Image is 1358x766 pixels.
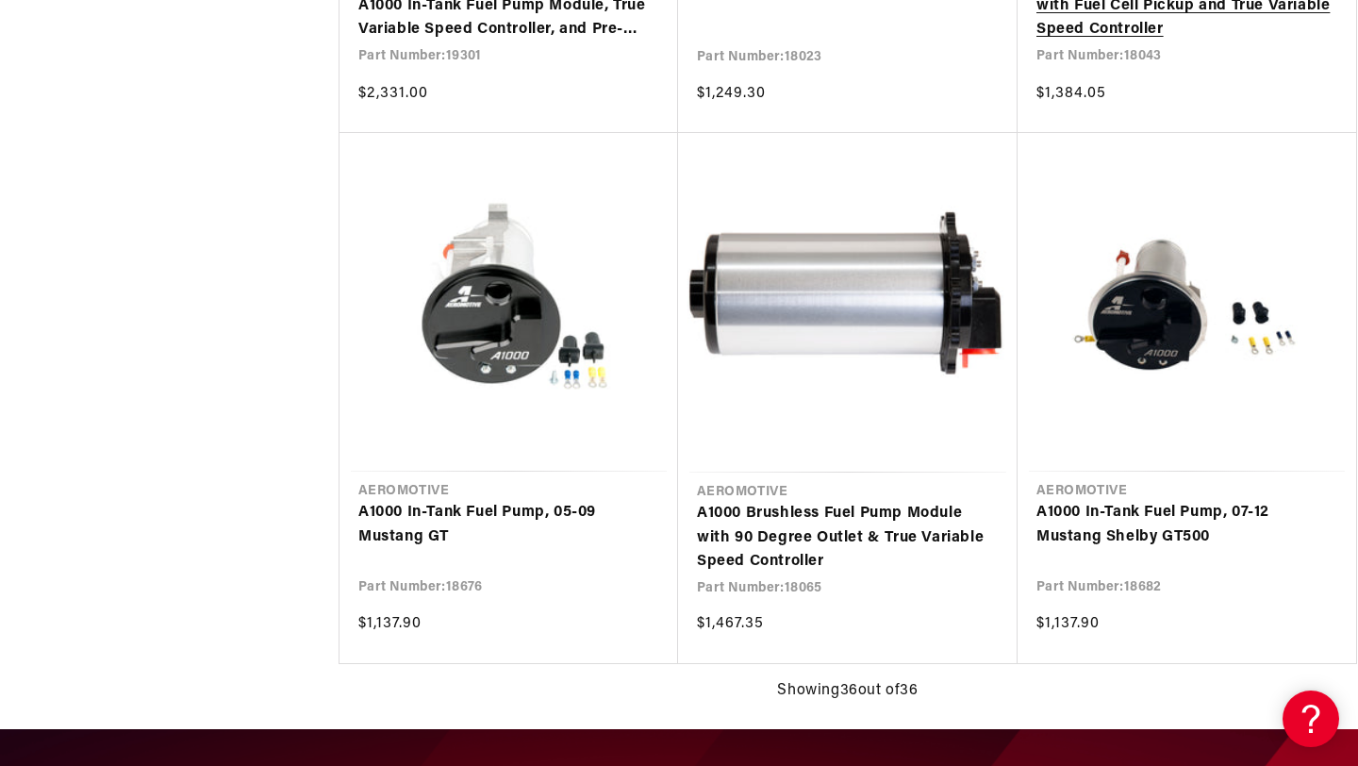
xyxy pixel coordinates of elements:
[1036,501,1337,549] a: A1000 In-Tank Fuel Pump, 07-12 Mustang Shelby GT500
[777,679,918,704] span: Showing 36 out of 36
[697,502,999,574] a: A1000 Brushless Fuel Pump Module with 90 Degree Outlet & True Variable Speed Controller
[358,501,659,549] a: A1000 In-Tank Fuel Pump, 05-09 Mustang GT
